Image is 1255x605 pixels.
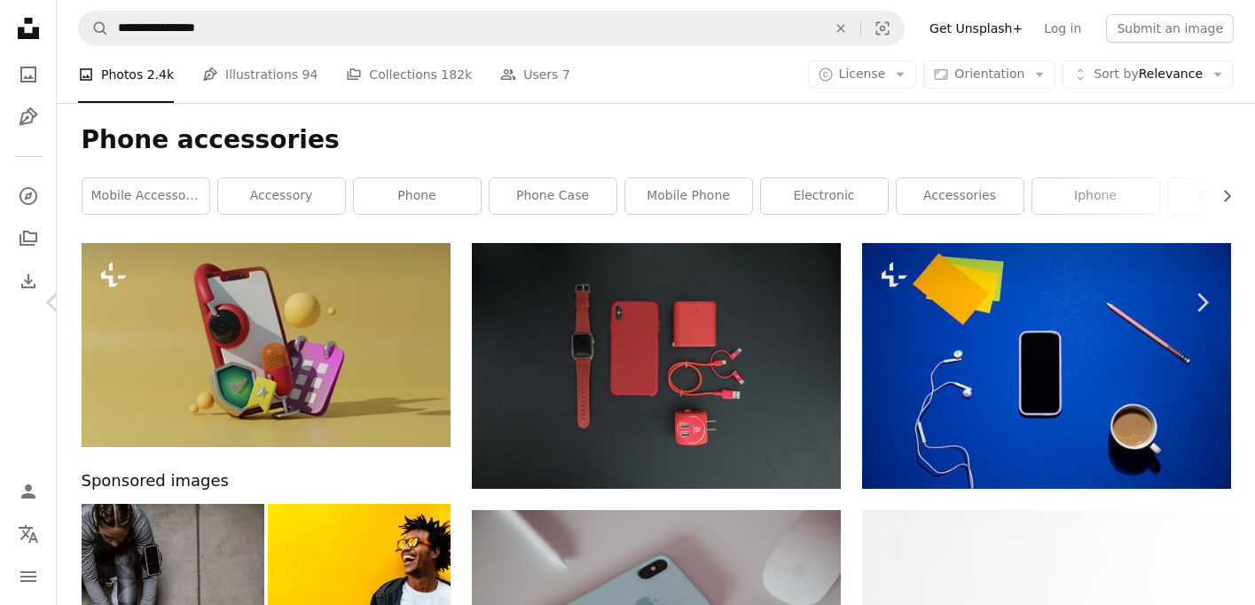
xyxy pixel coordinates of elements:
a: Photos [11,57,46,92]
span: License [839,67,886,81]
a: iphone [1032,178,1159,214]
span: Relevance [1094,66,1203,83]
span: 94 [302,65,318,84]
a: phone case [490,178,616,214]
a: electronic [761,178,888,214]
button: scroll list to the right [1211,178,1231,214]
form: Find visuals sitewide [78,11,905,46]
a: Log in / Sign up [11,474,46,509]
span: 7 [562,65,570,84]
button: Orientation [923,60,1055,89]
span: Orientation [954,67,1024,81]
a: mobile accessories [82,178,209,214]
a: a cup of coffee, headphones, and a cell phone on a blue surface [862,357,1231,373]
a: phone [354,178,481,214]
span: Sponsored images [82,468,229,494]
button: Clear [821,12,860,45]
a: a cell phone with a microphone and other items surrounding it [82,336,451,352]
a: red iPhone and red smartwatch [472,357,841,373]
button: Submit an image [1106,14,1234,43]
button: Language [11,516,46,552]
a: Explore [11,178,46,214]
button: Visual search [861,12,904,45]
a: accessory [218,178,345,214]
a: mobile phone [625,178,752,214]
a: accessories [897,178,1024,214]
img: a cell phone with a microphone and other items surrounding it [82,243,451,447]
button: Menu [11,559,46,594]
a: Log in [1033,14,1092,43]
button: License [808,60,917,89]
button: Search Unsplash [79,12,109,45]
a: Illustrations [11,99,46,135]
span: 182k [441,65,472,84]
a: Get Unsplash+ [919,14,1033,43]
a: Users 7 [500,46,570,103]
h1: Phone accessories [82,124,1231,156]
img: a cup of coffee, headphones, and a cell phone on a blue surface [862,243,1231,489]
a: Collections 182k [346,46,472,103]
span: Sort by [1094,67,1138,81]
img: red iPhone and red smartwatch [472,243,841,489]
a: Illustrations 94 [202,46,318,103]
a: Next [1149,217,1255,388]
button: Sort byRelevance [1063,60,1234,89]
